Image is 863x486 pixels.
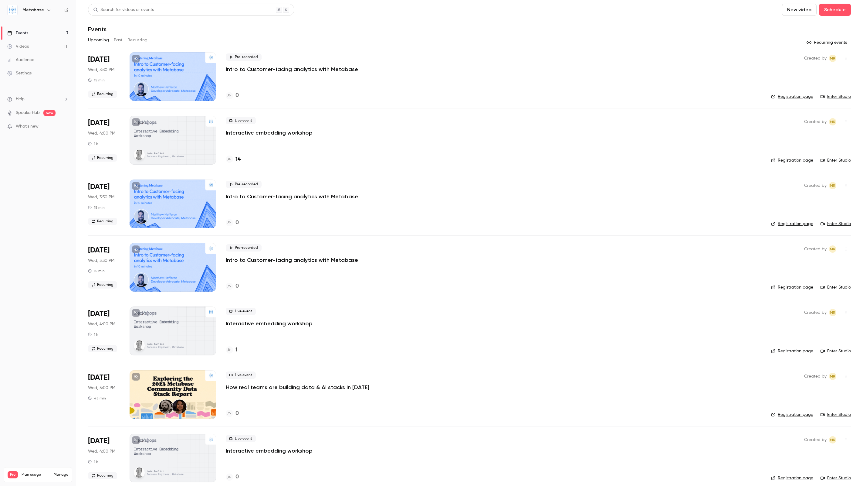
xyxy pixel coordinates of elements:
a: Enter Studio [821,284,851,290]
a: Registration page [771,412,813,418]
span: Created by [804,118,827,125]
a: Enter Studio [821,221,851,227]
span: Live event [226,308,256,315]
span: Created by [804,436,827,443]
span: Recurring [88,281,117,289]
div: Sep 17 Wed, 3:30 PM (Europe/Lisbon) [88,52,120,101]
span: Wed, 5:00 PM [88,385,115,391]
div: 1 h [88,459,98,464]
div: Search for videos or events [93,7,154,13]
span: MR [830,436,835,443]
button: Recurring [127,35,148,45]
div: 45 min [88,396,106,401]
span: Live event [226,371,256,379]
div: Audience [7,57,34,63]
a: Registration page [771,348,813,354]
span: [DATE] [88,373,110,382]
span: MR [830,118,835,125]
span: MR [830,373,835,380]
a: Enter Studio [821,157,851,163]
a: Manage [54,472,68,477]
img: Metabase [8,5,17,15]
h4: 0 [235,282,239,290]
div: 1 h [88,332,98,337]
span: [DATE] [88,245,110,255]
a: Enter Studio [821,348,851,354]
a: 0 [226,219,239,227]
span: Pre-recorded [226,53,262,61]
div: Sep 24 Wed, 3:30 PM (Europe/Lisbon) [88,180,120,228]
button: New video [782,4,817,16]
span: Live event [226,117,256,124]
h4: 14 [235,155,241,163]
span: Created by [804,373,827,380]
span: new [43,110,56,116]
li: help-dropdown-opener [7,96,69,102]
span: Wed, 4:00 PM [88,448,115,454]
a: Enter Studio [821,412,851,418]
div: Settings [7,70,32,76]
span: MR [830,182,835,189]
span: Created by [804,245,827,253]
h4: 0 [235,91,239,100]
button: Recurring events [804,38,851,47]
span: What's new [16,123,39,130]
span: Pre-recorded [226,244,262,252]
a: Registration page [771,284,813,290]
a: Enter Studio [821,475,851,481]
a: Registration page [771,157,813,163]
div: Events [7,30,28,36]
a: SpeakerHub [16,110,40,116]
span: Wed, 4:00 PM [88,130,115,136]
a: 0 [226,282,239,290]
a: Registration page [771,475,813,481]
a: Interactive embedding workshop [226,447,313,454]
span: Wed, 3:30 PM [88,67,114,73]
span: MR [830,245,835,253]
div: Oct 1 Wed, 4:00 PM (Europe/Lisbon) [88,306,120,355]
div: 15 min [88,269,105,273]
p: Intro to Customer-facing analytics with Metabase [226,256,358,264]
span: Recurring [88,218,117,225]
h4: 1 [235,346,238,354]
iframe: Noticeable Trigger [61,124,69,129]
span: Margaret Rimek [829,373,836,380]
a: Interactive embedding workshop [226,129,313,136]
span: Recurring [88,91,117,98]
span: Live event [226,435,256,442]
span: [DATE] [88,118,110,128]
span: Margaret Rimek [829,436,836,443]
span: [DATE] [88,182,110,192]
span: Margaret Rimek [829,309,836,316]
span: Margaret Rimek [829,55,836,62]
a: 14 [226,155,241,163]
h6: Metabase [22,7,44,13]
span: [DATE] [88,309,110,319]
a: Interactive embedding workshop [226,320,313,327]
span: Margaret Rimek [829,245,836,253]
div: 1 h [88,141,98,146]
span: Help [16,96,25,102]
span: [DATE] [88,436,110,446]
a: Registration page [771,221,813,227]
div: Oct 1 Wed, 5:00 PM (Europe/Lisbon) [88,370,120,419]
a: 0 [226,409,239,418]
span: Pro [8,471,18,478]
h1: Events [88,26,107,33]
span: Created by [804,55,827,62]
div: Oct 15 Wed, 4:00 PM (Europe/Lisbon) [88,434,120,482]
span: Wed, 4:00 PM [88,321,115,327]
a: Intro to Customer-facing analytics with Metabase [226,66,358,73]
h4: 0 [235,409,239,418]
div: Videos [7,43,29,50]
a: How real teams are building data & AI stacks in [DATE] [226,384,369,391]
a: Registration page [771,94,813,100]
a: Intro to Customer-facing analytics with Metabase [226,193,358,200]
span: [DATE] [88,55,110,64]
span: MR [830,309,835,316]
button: Schedule [819,4,851,16]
